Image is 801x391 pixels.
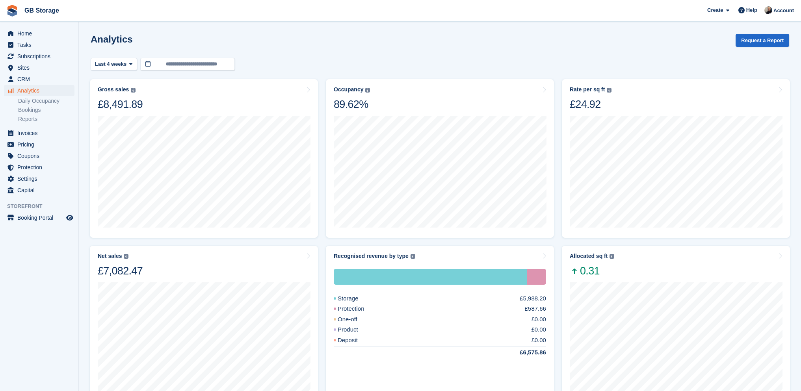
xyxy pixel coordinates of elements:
[65,213,74,222] a: Preview store
[17,39,65,50] span: Tasks
[773,7,794,15] span: Account
[18,97,74,105] a: Daily Occupancy
[98,253,122,259] div: Net sales
[610,254,614,259] img: icon-info-grey-7440780725fd019a000dd9b08b2336e03edf1995a4989e88bcd33f0948082b44.svg
[736,34,789,47] button: Request a Report
[764,6,772,14] img: Karl Walker
[570,98,611,111] div: £24.92
[334,315,376,324] div: One-off
[334,294,377,303] div: Storage
[4,162,74,173] a: menu
[531,315,546,324] div: £0.00
[95,60,126,68] span: Last 4 weeks
[531,336,546,345] div: £0.00
[334,253,409,259] div: Recognised revenue by type
[17,162,65,173] span: Protection
[501,348,546,357] div: £6,575.86
[4,173,74,184] a: menu
[334,269,527,285] div: Storage
[531,325,546,334] div: £0.00
[17,139,65,150] span: Pricing
[334,98,370,111] div: 89.62%
[4,51,74,62] a: menu
[334,304,383,313] div: Protection
[124,254,128,259] img: icon-info-grey-7440780725fd019a000dd9b08b2336e03edf1995a4989e88bcd33f0948082b44.svg
[18,115,74,123] a: Reports
[4,185,74,196] a: menu
[7,202,78,210] span: Storefront
[334,86,363,93] div: Occupancy
[4,128,74,139] a: menu
[98,86,129,93] div: Gross sales
[17,85,65,96] span: Analytics
[570,253,608,259] div: Allocated sq ft
[4,85,74,96] a: menu
[6,5,18,17] img: stora-icon-8386f47178a22dfd0bd8f6a31ec36ba5ce8667c1dd55bd0f319d3a0aa187defe.svg
[525,304,546,313] div: £587.66
[365,88,370,93] img: icon-info-grey-7440780725fd019a000dd9b08b2336e03edf1995a4989e88bcd33f0948082b44.svg
[17,150,65,161] span: Coupons
[334,325,377,334] div: Product
[98,98,143,111] div: £8,491.89
[4,62,74,73] a: menu
[131,88,136,93] img: icon-info-grey-7440780725fd019a000dd9b08b2336e03edf1995a4989e88bcd33f0948082b44.svg
[4,139,74,150] a: menu
[18,106,74,114] a: Bookings
[411,254,415,259] img: icon-info-grey-7440780725fd019a000dd9b08b2336e03edf1995a4989e88bcd33f0948082b44.svg
[91,34,133,44] h2: Analytics
[334,336,377,345] div: Deposit
[570,264,614,278] span: 0.31
[17,62,65,73] span: Sites
[520,294,546,303] div: £5,988.20
[4,39,74,50] a: menu
[4,212,74,223] a: menu
[527,269,546,285] div: Protection
[98,264,143,278] div: £7,082.47
[17,173,65,184] span: Settings
[17,185,65,196] span: Capital
[4,150,74,161] a: menu
[91,58,137,71] button: Last 4 weeks
[4,74,74,85] a: menu
[17,212,65,223] span: Booking Portal
[707,6,723,14] span: Create
[746,6,757,14] span: Help
[21,4,62,17] a: GB Storage
[607,88,611,93] img: icon-info-grey-7440780725fd019a000dd9b08b2336e03edf1995a4989e88bcd33f0948082b44.svg
[17,74,65,85] span: CRM
[17,28,65,39] span: Home
[17,51,65,62] span: Subscriptions
[570,86,605,93] div: Rate per sq ft
[17,128,65,139] span: Invoices
[4,28,74,39] a: menu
